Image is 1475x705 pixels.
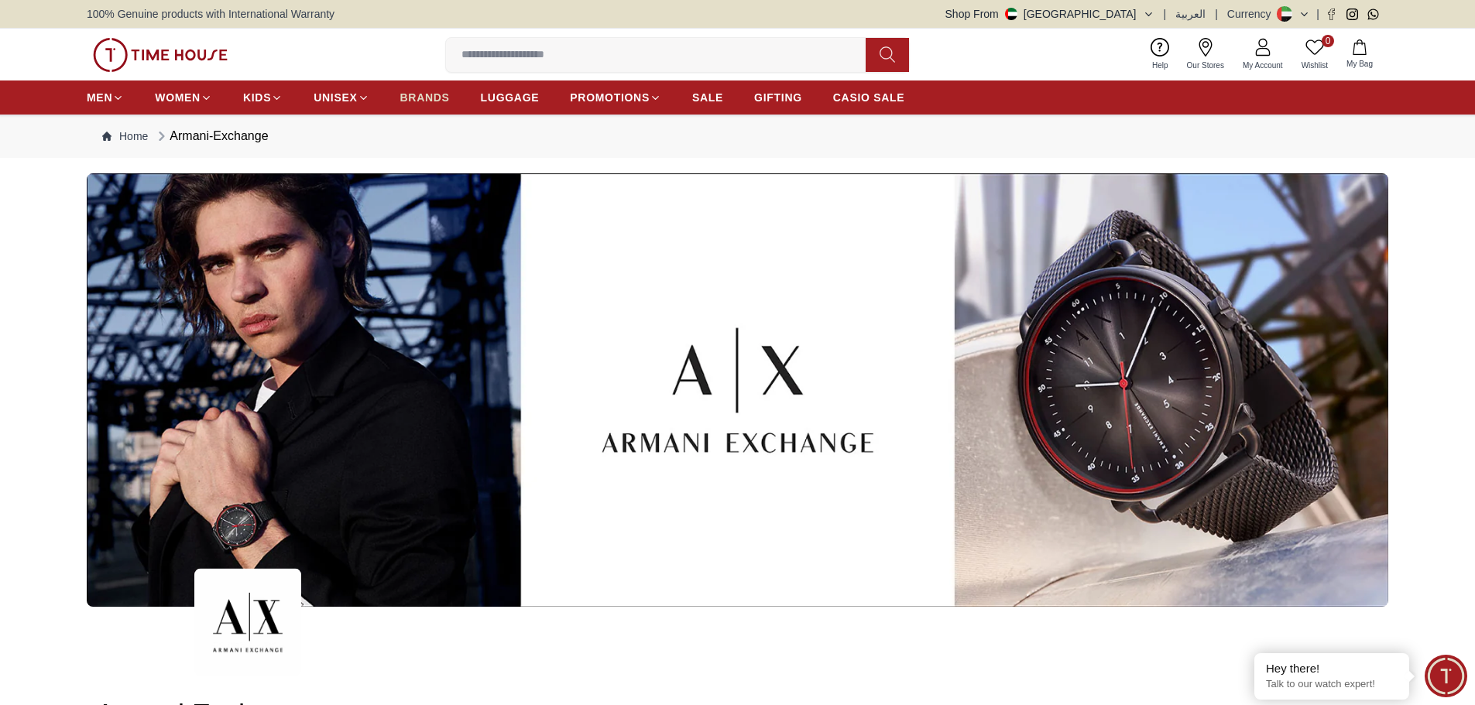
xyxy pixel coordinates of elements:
a: Facebook [1326,9,1337,20]
div: Armani-Exchange [154,127,268,145]
button: العربية [1175,6,1206,22]
a: KIDS [243,84,283,111]
a: BRANDS [400,84,450,111]
span: My Account [1237,60,1289,71]
span: LUGGAGE [481,90,540,105]
a: LUGGAGE [481,84,540,111]
nav: Breadcrumb [87,115,1388,158]
span: WOMEN [155,90,201,105]
div: Hey there! [1266,661,1398,676]
span: Help [1146,60,1175,71]
a: WOMEN [155,84,212,111]
img: ... [194,569,301,676]
a: Home [102,128,148,144]
span: 0 [1322,35,1334,47]
a: Help [1143,35,1178,74]
button: Shop From[GEOGRAPHIC_DATA] [945,6,1154,22]
a: CASIO SALE [833,84,905,111]
a: PROMOTIONS [570,84,661,111]
a: SALE [692,84,723,111]
span: CASIO SALE [833,90,905,105]
img: ... [93,38,228,72]
a: Whatsapp [1367,9,1379,20]
span: | [1316,6,1319,22]
span: KIDS [243,90,271,105]
div: Chat Widget [1425,655,1467,697]
a: UNISEX [314,84,369,111]
img: United Arab Emirates [1005,8,1017,20]
p: Talk to our watch expert! [1266,678,1398,691]
span: | [1164,6,1167,22]
span: MEN [87,90,112,105]
span: UNISEX [314,90,357,105]
span: Our Stores [1181,60,1230,71]
span: PROMOTIONS [570,90,650,105]
span: BRANDS [400,90,450,105]
span: SALE [692,90,723,105]
a: Our Stores [1178,35,1233,74]
span: My Bag [1340,58,1379,70]
span: | [1215,6,1218,22]
a: Instagram [1346,9,1358,20]
img: ... [87,173,1388,607]
span: GIFTING [754,90,802,105]
span: Wishlist [1295,60,1334,71]
a: GIFTING [754,84,802,111]
a: 0Wishlist [1292,35,1337,74]
a: MEN [87,84,124,111]
button: My Bag [1337,36,1382,73]
span: 100% Genuine products with International Warranty [87,6,334,22]
div: Currency [1227,6,1278,22]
